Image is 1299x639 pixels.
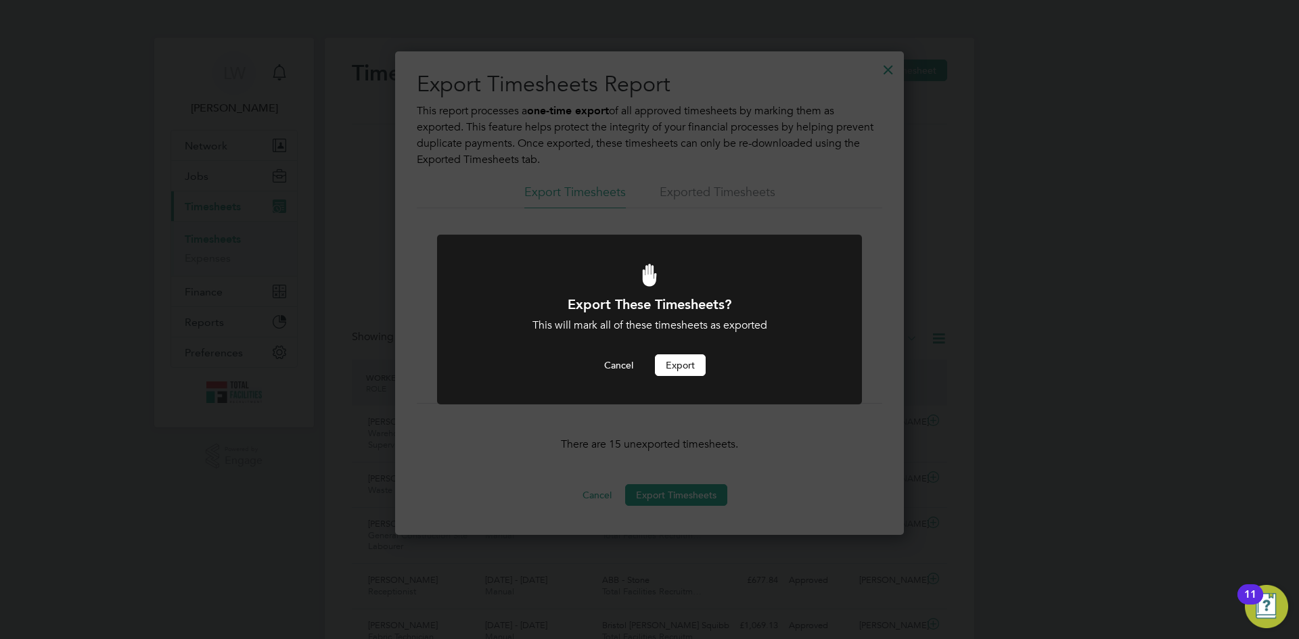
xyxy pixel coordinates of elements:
h1: Export These Timesheets? [474,295,825,313]
div: 11 [1244,594,1256,612]
button: Export [655,354,706,376]
button: Open Resource Center, 11 new notifications [1245,585,1288,628]
button: Cancel [593,354,644,376]
div: This will mark all of these timesheets as exported [474,318,825,333]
